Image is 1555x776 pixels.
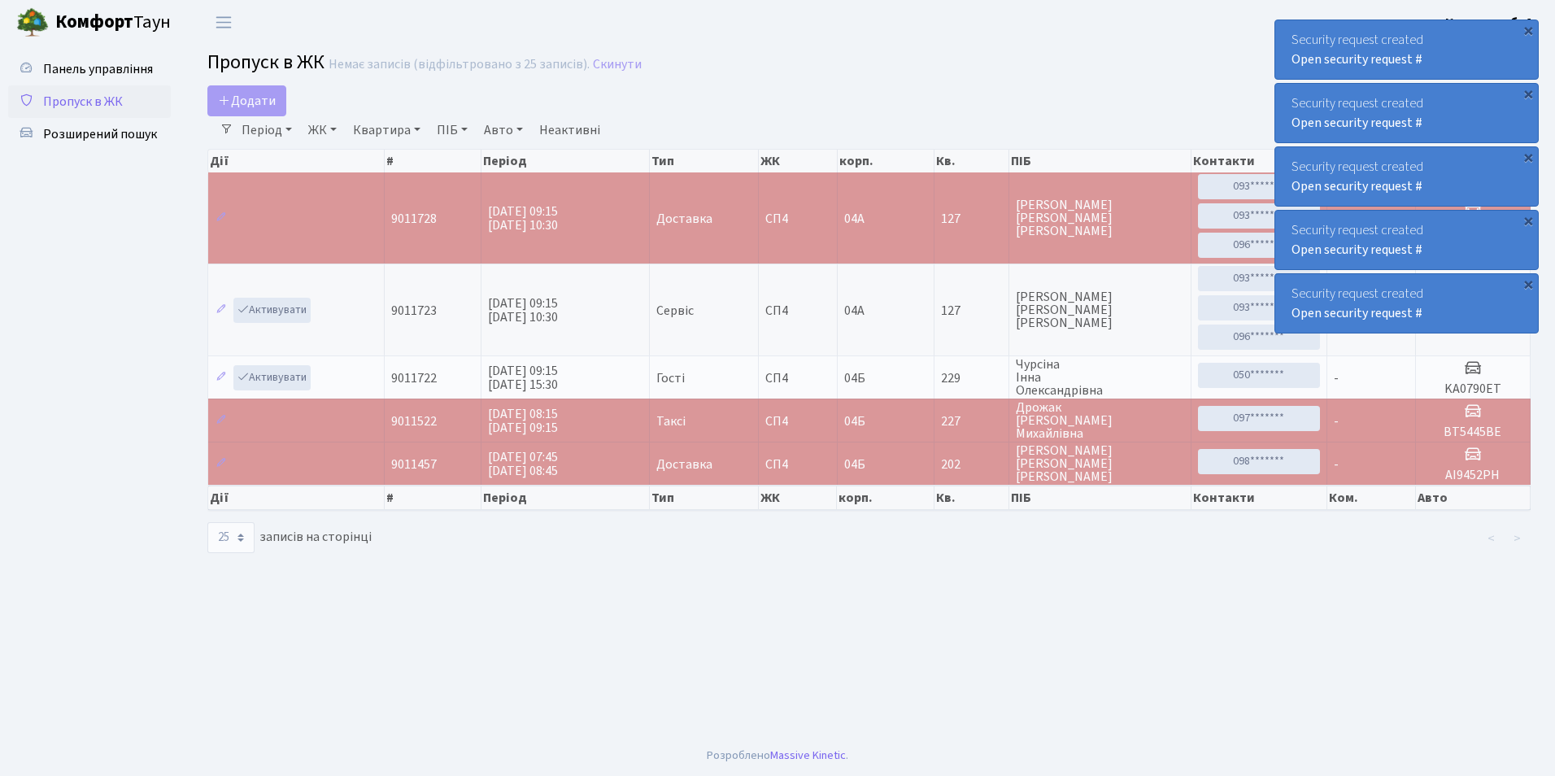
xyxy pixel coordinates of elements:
[218,92,276,110] span: Додати
[43,125,157,143] span: Розширений пошук
[1334,456,1339,473] span: -
[765,458,830,471] span: СП4
[43,60,153,78] span: Панель управління
[488,203,558,234] span: [DATE] 09:15 [DATE] 10:30
[650,150,759,172] th: Тип
[385,486,481,510] th: #
[650,486,759,510] th: Тип
[1016,358,1184,397] span: Чурсіна Інна Олександрівна
[533,116,607,144] a: Неактивні
[656,212,712,225] span: Доставка
[208,486,385,510] th: Дії
[391,302,437,320] span: 9011723
[391,412,437,430] span: 9011522
[1016,290,1184,329] span: [PERSON_NAME] [PERSON_NAME] [PERSON_NAME]
[1009,486,1191,510] th: ПІБ
[1275,20,1538,79] div: Security request created
[391,456,437,473] span: 9011457
[1422,381,1523,397] h5: KA0790ET
[837,486,934,510] th: корп.
[1275,84,1538,142] div: Security request created
[1291,304,1422,322] a: Open security request #
[1016,444,1184,483] span: [PERSON_NAME] [PERSON_NAME] [PERSON_NAME]
[488,362,558,394] span: [DATE] 09:15 [DATE] 15:30
[844,412,865,430] span: 04Б
[1291,50,1422,68] a: Open security request #
[941,304,1002,317] span: 127
[844,210,865,228] span: 04А
[477,116,529,144] a: Авто
[941,415,1002,428] span: 227
[346,116,427,144] a: Квартира
[1275,274,1538,333] div: Security request created
[1445,13,1535,33] a: Консьєрж б. 4.
[1334,412,1339,430] span: -
[844,369,865,387] span: 04Б
[941,458,1002,471] span: 202
[770,747,846,764] a: Massive Kinetic
[1016,198,1184,238] span: [PERSON_NAME] [PERSON_NAME] [PERSON_NAME]
[759,486,838,510] th: ЖК
[1520,212,1536,229] div: ×
[1191,486,1327,510] th: Контакти
[934,486,1009,510] th: Кв.
[1016,401,1184,440] span: Дрожак [PERSON_NAME] Михайлівна
[1445,14,1535,32] b: Консьєрж б. 4.
[765,415,830,428] span: СП4
[656,458,712,471] span: Доставка
[208,150,385,172] th: Дії
[1520,276,1536,292] div: ×
[488,405,558,437] span: [DATE] 08:15 [DATE] 09:15
[593,57,642,72] a: Скинути
[235,116,298,144] a: Період
[207,522,255,553] select: записів на сторінці
[941,212,1002,225] span: 127
[233,298,311,323] a: Активувати
[1009,150,1191,172] th: ПІБ
[1334,369,1339,387] span: -
[844,456,865,473] span: 04Б
[207,48,325,76] span: Пропуск в ЖК
[481,486,651,510] th: Період
[1275,147,1538,206] div: Security request created
[8,85,171,118] a: Пропуск в ЖК
[934,150,1009,172] th: Кв.
[430,116,474,144] a: ПІБ
[765,372,830,385] span: СП4
[233,365,311,390] a: Активувати
[759,150,838,172] th: ЖК
[55,9,133,35] b: Комфорт
[8,53,171,85] a: Панель управління
[488,448,558,480] span: [DATE] 07:45 [DATE] 08:45
[1291,114,1422,132] a: Open security request #
[1422,468,1523,483] h5: АІ9452РН
[481,150,651,172] th: Період
[391,210,437,228] span: 9011728
[207,522,372,553] label: записів на сторінці
[941,372,1002,385] span: 229
[16,7,49,39] img: logo.png
[8,118,171,150] a: Розширений пошук
[656,304,694,317] span: Сервіс
[1327,486,1416,510] th: Ком.
[207,85,286,116] a: Додати
[1520,22,1536,38] div: ×
[1275,211,1538,269] div: Security request created
[302,116,343,144] a: ЖК
[1191,150,1327,172] th: Контакти
[385,150,481,172] th: #
[838,150,935,172] th: корп.
[203,9,244,36] button: Переключити навігацію
[844,302,865,320] span: 04А
[1291,177,1422,195] a: Open security request #
[656,415,686,428] span: Таксі
[765,212,830,225] span: СП4
[391,369,437,387] span: 9011722
[1416,486,1531,510] th: Авто
[656,372,685,385] span: Гості
[488,294,558,326] span: [DATE] 09:15 [DATE] 10:30
[707,747,848,765] div: Розроблено .
[1422,425,1523,440] h5: ВТ5445ВЕ
[765,304,830,317] span: СП4
[329,57,590,72] div: Немає записів (відфільтровано з 25 записів).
